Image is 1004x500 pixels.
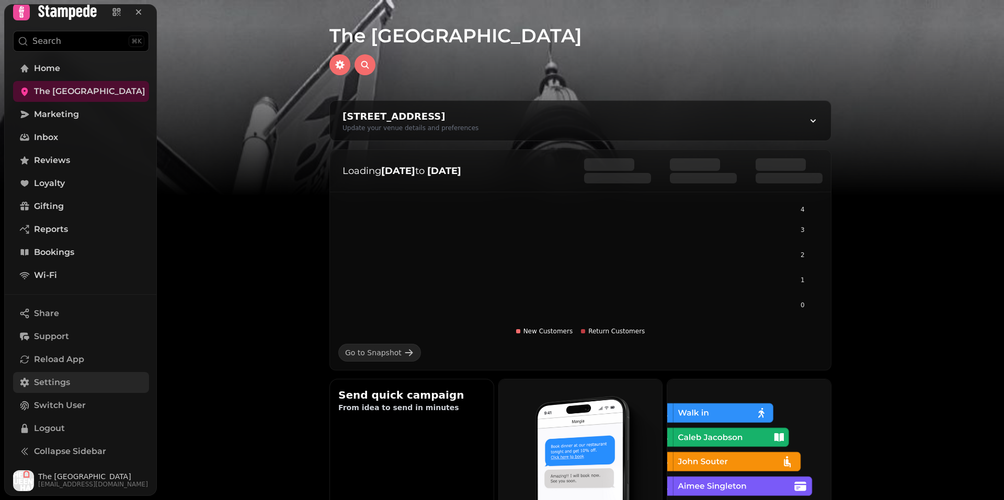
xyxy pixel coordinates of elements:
span: Loyalty [34,177,65,190]
tspan: 0 [801,301,805,309]
span: The [GEOGRAPHIC_DATA] [34,85,145,98]
button: Support [13,326,149,347]
span: The [GEOGRAPHIC_DATA] [38,473,148,480]
a: Gifting [13,196,149,217]
span: Home [34,62,60,75]
strong: [DATE] [381,165,415,177]
span: [EMAIL_ADDRESS][DOMAIN_NAME] [38,480,148,489]
a: The [GEOGRAPHIC_DATA] [13,81,149,102]
div: [STREET_ADDRESS] [343,109,478,124]
button: User avatarThe [GEOGRAPHIC_DATA][EMAIL_ADDRESS][DOMAIN_NAME] [13,470,149,491]
button: Share [13,303,149,324]
tspan: 1 [801,276,805,284]
span: Reports [34,223,68,236]
p: From idea to send in minutes [338,402,485,413]
a: Inbox [13,127,149,148]
tspan: 2 [801,251,805,259]
span: Inbox [34,131,58,144]
a: Go to Snapshot [338,344,421,362]
span: Share [34,307,59,320]
span: Bookings [34,246,74,259]
a: Wi-Fi [13,265,149,286]
button: Collapse Sidebar [13,441,149,462]
span: Logout [34,422,65,435]
tspan: 4 [801,206,805,213]
span: Collapse Sidebar [34,445,106,458]
span: Wi-Fi [34,269,57,282]
p: Search [32,35,61,48]
span: Reviews [34,154,70,167]
tspan: 3 [801,226,805,234]
a: Marketing [13,104,149,125]
div: Go to Snapshot [345,347,402,358]
a: Bookings [13,242,149,263]
a: Settings [13,372,149,393]
a: Home [13,58,149,79]
button: Logout [13,418,149,439]
div: ⌘K [129,36,144,47]
span: Support [34,330,69,343]
span: Switch User [34,399,86,412]
img: User avatar [13,470,34,491]
strong: [DATE] [427,165,461,177]
div: Return Customers [581,327,645,335]
button: Search⌘K [13,31,149,52]
a: Loyalty [13,173,149,194]
span: Reload App [34,353,84,366]
span: Marketing [34,108,79,121]
h2: Send quick campaign [338,388,485,402]
a: Reviews [13,150,149,171]
p: Loading to [343,164,563,178]
a: Reports [13,219,149,240]
span: Gifting [34,200,64,213]
div: New Customers [516,327,573,335]
button: Reload App [13,349,149,370]
div: Update your venue details and preferences [343,124,478,132]
button: Switch User [13,395,149,416]
span: Settings [34,376,70,389]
